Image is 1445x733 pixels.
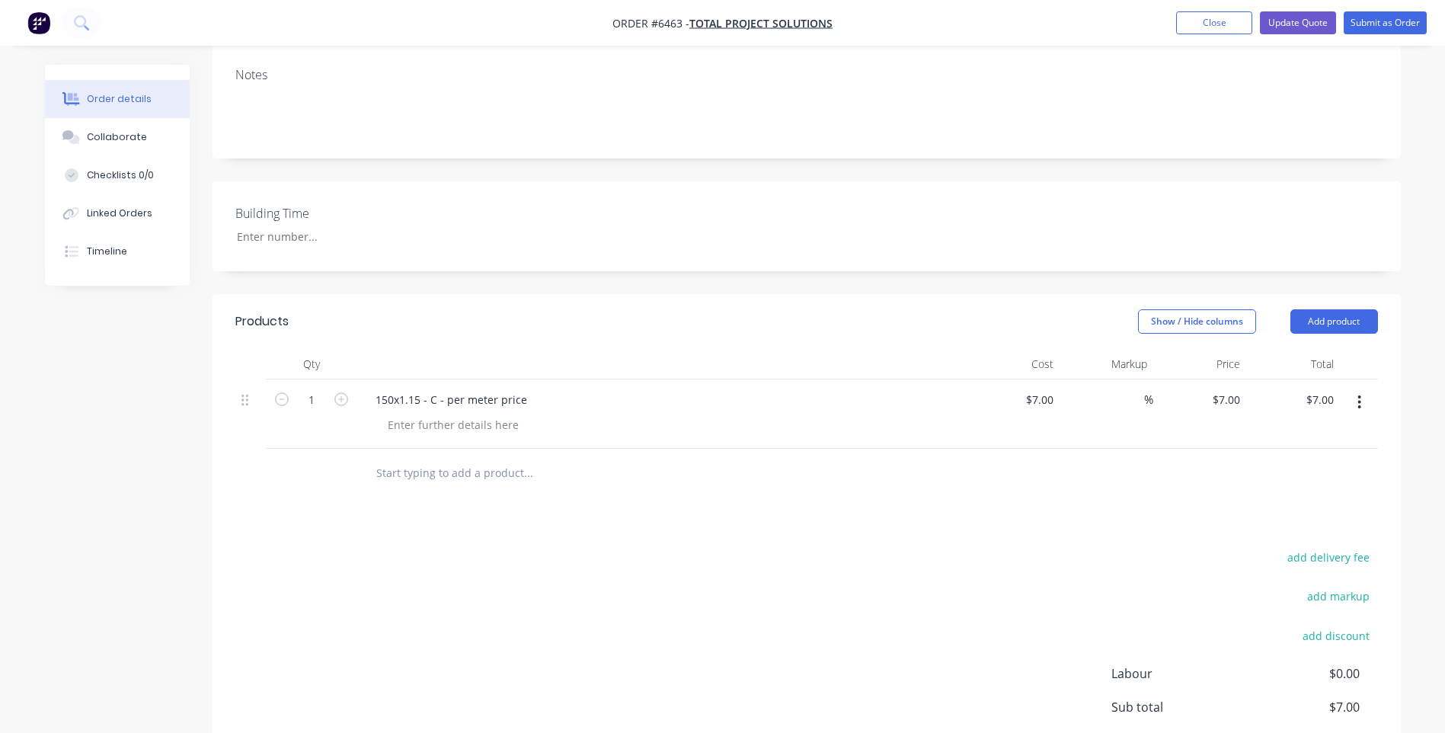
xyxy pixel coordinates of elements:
[266,349,357,379] div: Qty
[27,11,50,34] img: Factory
[1246,349,1340,379] div: Total
[1111,698,1247,716] span: Sub total
[376,458,680,488] input: Start typing to add a product...
[45,232,190,270] button: Timeline
[87,130,147,144] div: Collaborate
[1280,547,1378,568] button: add delivery fee
[235,312,289,331] div: Products
[1246,698,1359,716] span: $7.00
[612,16,689,30] span: Order #6463 -
[363,389,539,411] div: 150x1.15 - C - per meter price
[235,68,1378,82] div: Notes
[1176,11,1252,34] button: Close
[1290,309,1378,334] button: Add product
[1295,625,1378,645] button: add discount
[1111,664,1247,683] span: Labour
[87,206,152,220] div: Linked Orders
[967,349,1060,379] div: Cost
[689,16,833,30] a: Total Project Solutions
[87,92,152,106] div: Order details
[1344,11,1427,34] button: Submit as Order
[1246,664,1359,683] span: $0.00
[87,245,127,258] div: Timeline
[45,80,190,118] button: Order details
[1144,391,1153,408] span: %
[1300,586,1378,607] button: add markup
[45,156,190,194] button: Checklists 0/0
[45,194,190,232] button: Linked Orders
[224,226,425,248] input: Enter number...
[235,204,426,222] label: Building Time
[87,168,154,182] div: Checklists 0/0
[1260,11,1336,34] button: Update Quote
[1138,309,1256,334] button: Show / Hide columns
[45,118,190,156] button: Collaborate
[1153,349,1247,379] div: Price
[1060,349,1153,379] div: Markup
